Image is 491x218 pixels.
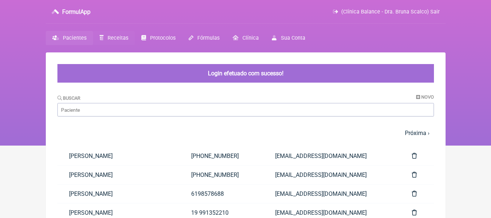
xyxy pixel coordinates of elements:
[263,166,400,184] a: [EMAIL_ADDRESS][DOMAIN_NAME]
[341,9,440,15] span: (Clínica Balance - Dra. Bruna Scalco) Sair
[263,185,400,203] a: [EMAIL_ADDRESS][DOMAIN_NAME]
[57,103,434,116] input: Paciente
[135,31,182,45] a: Protocolos
[57,166,180,184] a: [PERSON_NAME]
[416,94,434,100] a: Novo
[180,147,264,165] a: [PHONE_NUMBER]
[333,9,439,15] a: (Clínica Balance - Dra. Bruna Scalco) Sair
[57,95,81,101] label: Buscar
[46,31,93,45] a: Pacientes
[421,94,434,100] span: Novo
[265,31,311,45] a: Sua Conta
[197,35,220,41] span: Fórmulas
[263,147,400,165] a: [EMAIL_ADDRESS][DOMAIN_NAME]
[62,8,90,15] h3: FormulApp
[108,35,128,41] span: Receitas
[93,31,135,45] a: Receitas
[57,125,434,141] nav: pager
[226,31,265,45] a: Clínica
[57,185,180,203] a: [PERSON_NAME]
[150,35,176,41] span: Protocolos
[57,147,180,165] a: [PERSON_NAME]
[405,130,430,136] a: Próxima ›
[180,166,264,184] a: [PHONE_NUMBER]
[57,64,434,83] div: Login efetuado com sucesso!
[63,35,86,41] span: Pacientes
[242,35,259,41] span: Clínica
[182,31,226,45] a: Fórmulas
[180,185,264,203] a: 6198578688
[281,35,305,41] span: Sua Conta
